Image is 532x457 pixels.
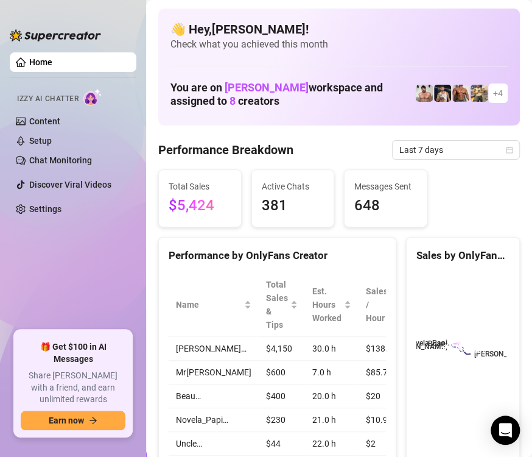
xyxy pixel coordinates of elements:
[359,408,405,432] td: $10.95
[399,141,513,159] span: Last 7 days
[29,180,111,190] a: Discover Viral Videos
[17,93,79,105] span: Izzy AI Chatter
[21,370,125,406] span: Share [PERSON_NAME] with a friend, and earn unlimited rewards
[305,337,359,361] td: 30.0 h
[471,85,488,102] img: Mr
[259,361,305,384] td: $600
[259,432,305,456] td: $44
[312,285,341,325] div: Est. Hours Worked
[89,416,97,425] span: arrow-right
[491,416,520,445] div: Open Intercom Messenger
[259,273,305,337] th: Total Sales & Tips
[493,87,503,100] span: + 4
[169,432,259,456] td: Uncle…
[49,416,84,425] span: Earn now
[259,408,305,432] td: $230
[305,361,359,384] td: 7.0 h
[366,285,388,325] span: Sales / Hour
[29,57,52,67] a: Home
[158,141,293,158] h4: Performance Breakdown
[169,361,259,384] td: Mr[PERSON_NAME]
[10,29,101,41] img: logo-BBDzfeDw.svg
[259,384,305,408] td: $400
[169,384,259,408] td: Beau…
[229,94,236,107] span: 8
[169,273,259,337] th: Name
[359,432,405,456] td: $2
[176,298,242,311] span: Name
[29,116,60,126] a: Content
[29,204,61,214] a: Settings
[434,85,451,102] img: Chris
[359,361,405,384] td: $85.71
[405,338,452,347] text: Novela_Papi…
[359,384,405,408] td: $20
[359,337,405,361] td: $138.33
[354,180,417,193] span: Messages Sent
[506,146,513,154] span: calendar
[169,194,231,218] span: $5,424
[305,408,359,432] td: 21.0 h
[21,411,125,430] button: Earn nowarrow-right
[169,180,231,193] span: Total Sales
[305,384,359,408] td: 20.0 h
[170,81,415,108] h1: You are on workspace and assigned to creators
[169,247,386,264] div: Performance by OnlyFans Creator
[266,278,288,331] span: Total Sales & Tips
[354,194,417,218] span: 648
[305,432,359,456] td: 22.0 h
[262,194,324,218] span: 381
[382,342,447,351] text: Mr[PERSON_NAME]
[452,85,469,102] img: David
[359,273,405,337] th: Sales / Hour
[416,85,433,102] img: Beau
[225,81,309,94] span: [PERSON_NAME]
[21,341,125,365] span: 🎁 Get $100 in AI Messages
[83,88,102,106] img: AI Chatter
[169,408,259,432] td: Novela_Papi…
[29,136,52,146] a: Setup
[259,337,305,361] td: $4,150
[170,21,508,38] h4: 👋 Hey, [PERSON_NAME] !
[29,155,92,165] a: Chat Monitoring
[416,247,509,264] div: Sales by OnlyFans Creator
[170,38,508,51] span: Check what you achieved this month
[169,337,259,361] td: [PERSON_NAME]…
[262,180,324,193] span: Active Chats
